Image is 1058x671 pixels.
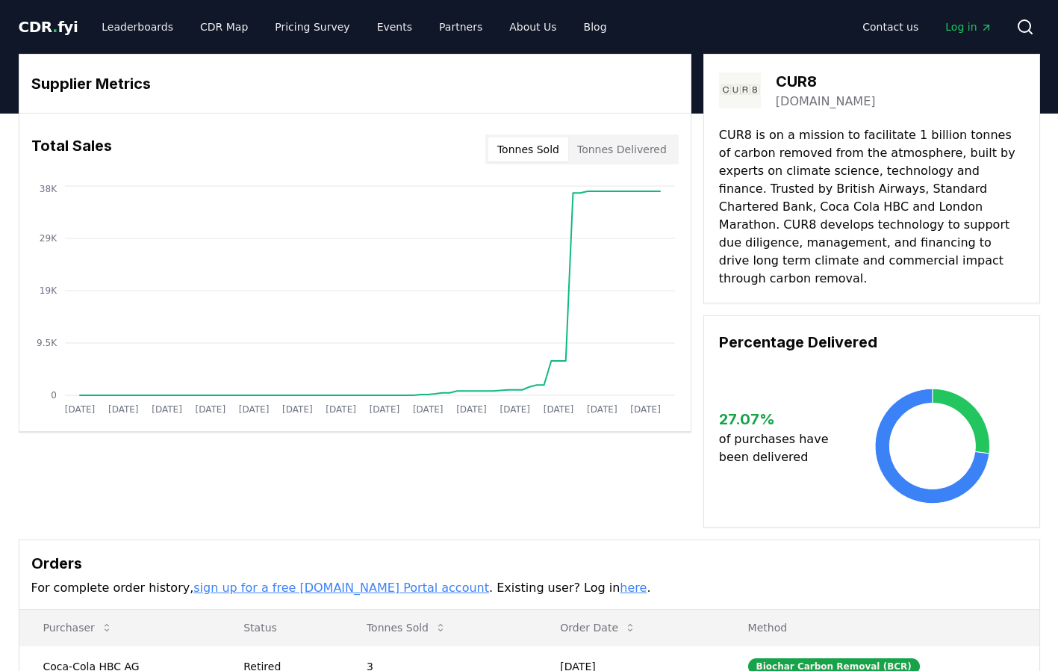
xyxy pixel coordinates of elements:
p: of purchases have been delivered [719,430,841,466]
p: CUR8 is on a mission to facilitate 1 billion tonnes of carbon removed from the atmosphere, built ... [719,126,1024,288]
tspan: [DATE] [369,404,399,415]
a: Log in [933,13,1003,40]
tspan: 9.5K [37,338,57,348]
a: Partners [427,13,494,40]
img: CUR8-logo [719,69,761,111]
p: Method [736,620,1027,635]
tspan: [DATE] [456,404,487,415]
tspan: 19K [39,285,57,296]
tspan: [DATE] [152,404,182,415]
a: Events [365,13,424,40]
span: CDR fyi [19,18,78,36]
span: . [52,18,57,36]
button: Tonnes Delivered [568,137,676,161]
a: Leaderboards [90,13,185,40]
span: Log in [945,19,992,34]
a: [DOMAIN_NAME] [776,93,876,111]
tspan: [DATE] [630,404,661,415]
tspan: [DATE] [412,404,443,415]
button: Tonnes Sold [355,613,458,643]
a: CDR.fyi [19,16,78,37]
a: Pricing Survey [263,13,361,40]
tspan: [DATE] [108,404,138,415]
button: Purchaser [31,613,125,643]
a: Blog [572,13,619,40]
tspan: [DATE] [238,404,269,415]
h3: CUR8 [776,70,876,93]
a: CDR Map [188,13,260,40]
tspan: 38K [39,184,57,194]
tspan: [DATE] [195,404,225,415]
a: sign up for a free [DOMAIN_NAME] Portal account [193,581,489,595]
tspan: 0 [51,390,57,401]
tspan: [DATE] [500,404,530,415]
tspan: [DATE] [64,404,95,415]
a: Contact us [850,13,930,40]
h3: Supplier Metrics [31,72,679,95]
p: Status [231,620,331,635]
nav: Main [850,13,1003,40]
a: About Us [497,13,568,40]
button: Tonnes Sold [488,137,568,161]
h3: Orders [31,552,1027,575]
h3: Percentage Delivered [719,331,1024,353]
h3: Total Sales [31,134,112,164]
p: For complete order history, . Existing user? Log in . [31,579,1027,597]
tspan: [DATE] [543,404,573,415]
tspan: [DATE] [326,404,356,415]
tspan: [DATE] [282,404,313,415]
tspan: [DATE] [587,404,617,415]
tspan: 29K [39,233,57,244]
button: Order Date [548,613,648,643]
nav: Main [90,13,618,40]
a: here [620,581,647,595]
h3: 27.07 % [719,408,841,430]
